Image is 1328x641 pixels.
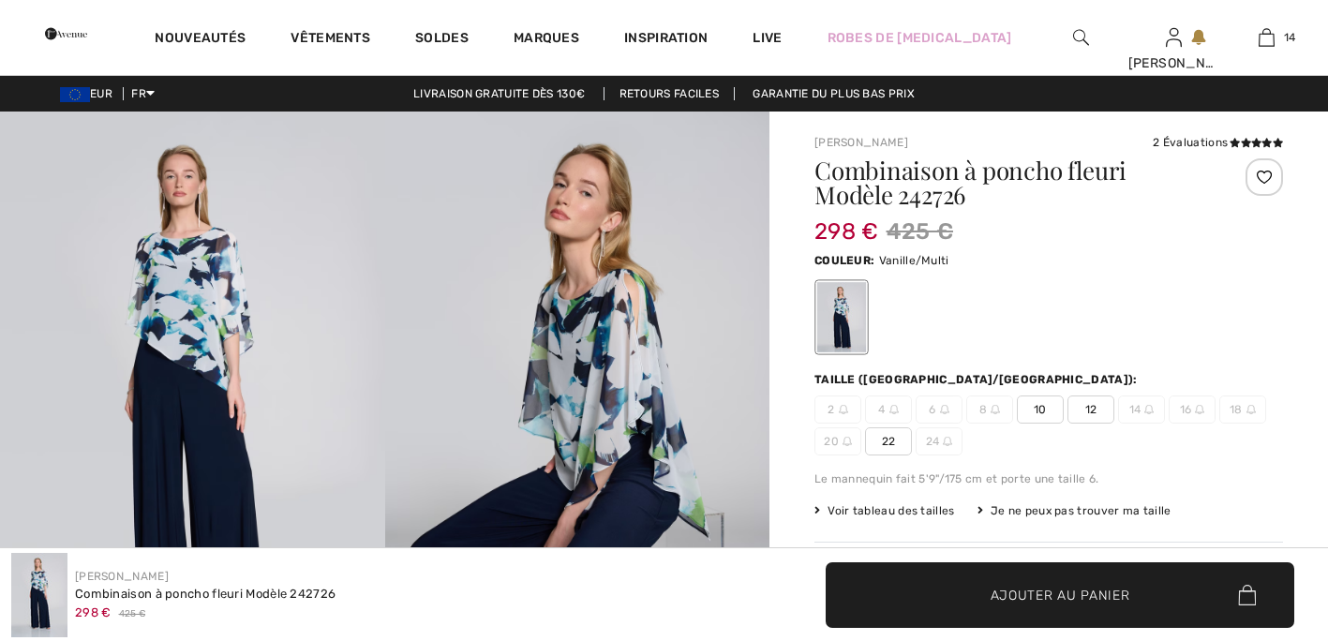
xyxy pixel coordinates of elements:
span: Vanille/Multi [879,254,949,267]
span: 22 [865,427,912,455]
div: Je ne peux pas trouver ma taille [977,502,1171,519]
img: Mon panier [1259,26,1275,49]
img: ring-m.svg [940,405,949,414]
span: 16 [1169,395,1216,424]
img: ring-m.svg [991,405,1000,414]
span: 425 € [119,607,146,621]
a: 14 [1221,26,1312,49]
div: Vanille/Multi [817,282,866,352]
img: ring-m.svg [1246,405,1256,414]
h1: Combinaison à poncho fleuri Modèle 242726 [814,158,1205,207]
a: Garantie du plus bas prix [738,87,930,100]
img: ring-m.svg [843,437,852,446]
span: Ajouter au panier [991,585,1130,604]
a: Vêtements [291,30,370,50]
span: 2 [814,395,861,424]
div: 2 Évaluations [1153,134,1283,151]
a: Nouveautés [155,30,246,50]
span: Voir tableau des tailles [814,502,955,519]
span: 14 [1118,395,1165,424]
div: [PERSON_NAME] [1128,53,1219,73]
img: Combinaison &agrave; poncho fleuri mod&egrave;le 242726 [11,553,67,637]
img: 1ère Avenue [45,15,87,52]
span: 20 [814,427,861,455]
div: Taille ([GEOGRAPHIC_DATA]/[GEOGRAPHIC_DATA]): [814,371,1141,388]
a: [PERSON_NAME] [814,136,908,149]
span: 425 € [887,215,954,248]
a: Retours faciles [604,87,736,100]
span: 6 [916,395,962,424]
div: Combinaison à poncho fleuri Modèle 242726 [75,585,336,604]
span: 298 € [75,605,112,619]
a: Se connecter [1166,28,1182,46]
img: Euro [60,87,90,102]
span: 12 [1067,395,1114,424]
span: 24 [916,427,962,455]
button: Ajouter au panier [826,562,1294,628]
span: 18 [1219,395,1266,424]
img: Mes infos [1166,26,1182,49]
img: Bag.svg [1238,585,1256,605]
span: 4 [865,395,912,424]
img: ring-m.svg [943,437,952,446]
span: Inspiration [624,30,708,50]
span: EUR [60,87,120,100]
span: 14 [1284,29,1296,46]
a: Livraison gratuite dès 130€ [398,87,600,100]
a: Robes de [MEDICAL_DATA] [828,28,1012,48]
img: ring-m.svg [1195,405,1204,414]
img: ring-m.svg [839,405,848,414]
a: Soldes [415,30,469,50]
span: 10 [1017,395,1064,424]
span: 298 € [814,200,879,245]
span: 8 [966,395,1013,424]
a: Live [753,28,782,48]
img: ring-m.svg [889,405,899,414]
img: recherche [1073,26,1089,49]
span: Couleur: [814,254,874,267]
span: FR [131,87,155,100]
div: Le mannequin fait 5'9"/175 cm et porte une taille 6. [814,470,1283,487]
a: [PERSON_NAME] [75,570,169,583]
img: ring-m.svg [1144,405,1154,414]
a: Marques [514,30,579,50]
